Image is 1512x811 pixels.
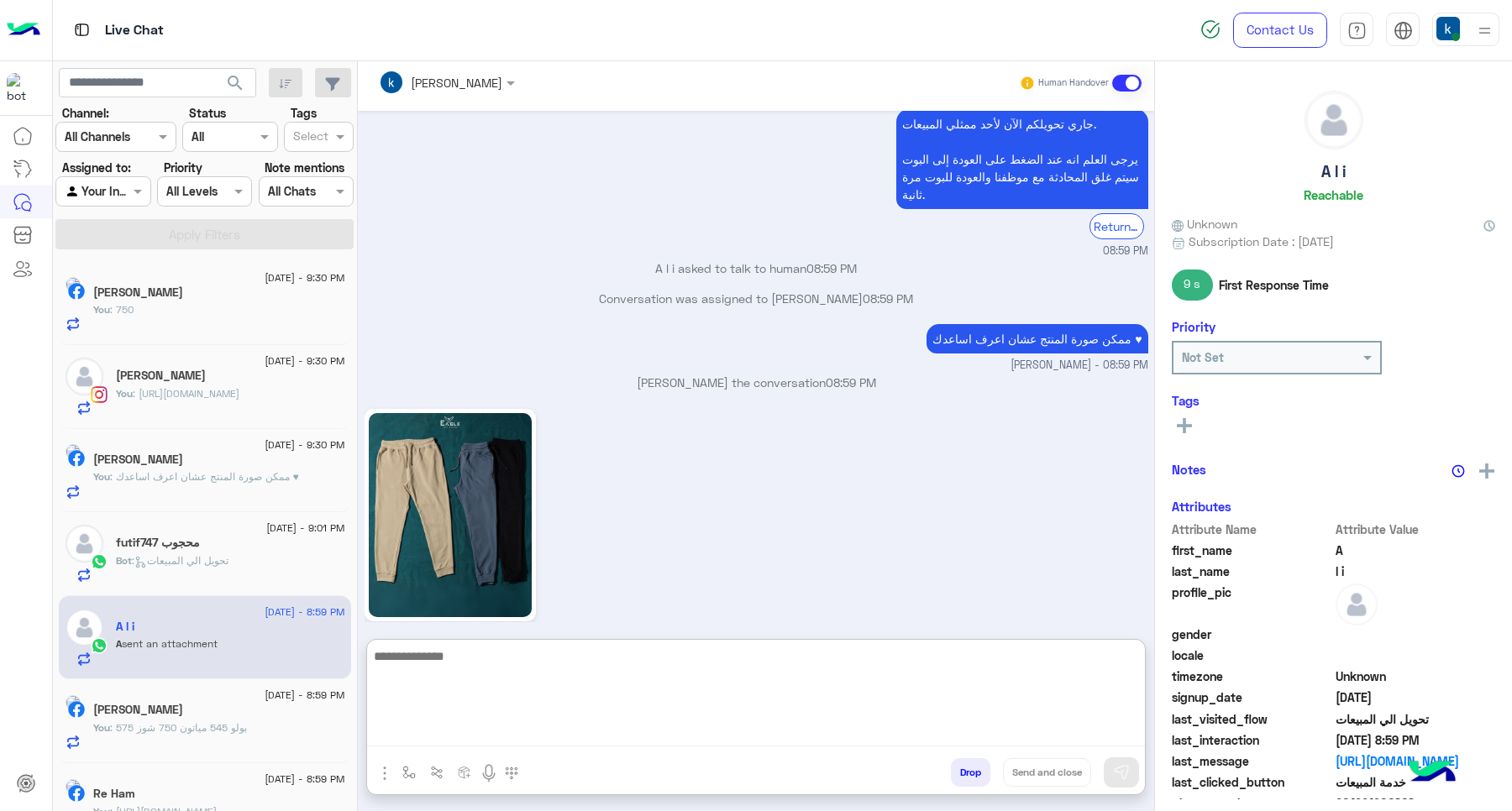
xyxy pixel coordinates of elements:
img: Instagram [91,386,108,403]
img: spinner [1200,19,1221,39]
img: defaultAdmin.png [1305,92,1362,149]
label: Assigned to: [62,159,131,176]
p: [PERSON_NAME] the conversation [365,374,1148,391]
div: Select [291,127,328,149]
a: tab [1340,13,1373,48]
span: 750 [110,303,134,316]
label: Priority [164,159,202,176]
span: Bot [116,554,132,567]
p: Live Chat [105,19,164,42]
img: tab [1347,21,1367,40]
img: picture [66,779,81,794]
p: Conversation was assigned to [PERSON_NAME] [365,290,1148,307]
img: Facebook [68,701,85,718]
img: defaultAdmin.png [1336,583,1378,625]
span: [DATE] - 9:30 PM [265,270,344,285]
span: : تحويل الي المبيعات [132,554,228,567]
span: You [93,303,110,316]
span: بولو 545 مياتون 750 شوز 575 [110,721,247,734]
span: Unknown [1172,215,1237,233]
span: last_interaction [1172,731,1332,749]
label: Status [189,104,226,122]
span: [DATE] - 9:30 PM [265,437,344,453]
img: defaultAdmin.png [66,609,103,646]
h5: Re Ham [93,787,135,801]
p: 12/9/2025, 8:59 PM [927,324,1147,353]
span: 08:59 PM [806,261,857,275]
span: https://eagle.com.eg/products/pants-chino-basic-ch-414-s25?variant=48625324359913 [133,387,239,400]
span: خدمة المبيعات [1336,773,1496,791]
h5: futif747 محجوب [116,536,200,550]
button: create order [451,758,479,786]
h5: A l i [116,620,134,634]
span: timezone [1172,667,1332,685]
img: send voice note [479,763,499,783]
a: [URL][DOMAIN_NAME] [1336,752,1496,770]
span: locale [1172,646,1332,664]
span: last_message [1172,752,1332,770]
span: gender [1172,625,1332,643]
span: Subscription Date : [DATE] [1189,233,1334,250]
img: Logo [7,13,40,48]
span: 9 s [1172,269,1213,300]
span: 2025-09-05T12:42:55.633Z [1336,688,1496,706]
span: [DATE] - 8:59 PM [265,772,344,787]
img: WhatsApp [91,637,108,654]
small: Human Handover [1038,76,1109,90]
h6: Priority [1172,319,1215,334]
span: l i [1336,562,1496,580]
span: [PERSON_NAME] - 08:59 PM [1011,358,1148,374]
label: Channel: [62,104,109,122]
button: Trigger scenario [423,758,451,786]
img: hulul-logo.png [1403,744,1462,803]
img: userImage [1436,17,1460,40]
img: 713415422032625 [7,73,37,103]
h5: Saif Khaled [93,453,183,467]
img: profile [1474,20,1495,41]
button: Send and close [1003,758,1091,787]
span: profile_pic [1172,583,1332,622]
img: WhatsApp [91,553,108,570]
img: Trigger scenario [430,766,444,779]
span: null [1336,625,1496,643]
span: A [116,637,122,650]
button: Drop [951,758,990,787]
span: sent an attachment [122,637,218,650]
img: Facebook [68,785,85,802]
button: select flow [396,758,423,786]
p: A l i asked to talk to human [365,259,1148,277]
span: تحويل الي المبيعات [1336,710,1496,728]
span: [DATE] - 9:01 PM [266,521,344,536]
span: You [93,470,110,483]
span: [DATE] - 9:30 PM [265,353,344,369]
img: create order [458,766,471,779]
span: 08:59 PM [826,375,876,390]
h5: Mohamed Samy [93,285,183,300]
h6: Notes [1172,462,1206,477]
span: First Response Time [1219,276,1329,294]
span: A [1336,542,1496,559]
img: add [1479,463,1494,479]
p: 12/9/2025, 8:59 PM [896,109,1148,209]
span: first_name [1172,542,1332,559]
label: Tags [291,104,317,122]
img: tab [1394,21,1413,40]
img: make a call [505,767,518,780]
span: You [116,387,133,400]
img: defaultAdmin.png [66,358,103,395]
img: Facebook [68,450,85,467]
img: send attachment [375,763,395,783]
h5: خالد محمد [116,369,206,383]
span: Attribute Value [1336,521,1496,538]
img: picture [66,277,81,292]
div: Return to Bot [1089,213,1144,239]
span: Unknown [1336,667,1496,685]
button: search [215,68,256,104]
img: send message [1113,764,1130,781]
span: null [1336,646,1496,664]
img: defaultAdmin.png [66,525,103,562]
span: [DATE] - 8:59 PM [265,604,344,620]
span: last_name [1172,562,1332,580]
span: [DATE] - 8:59 PM [265,688,344,703]
span: 2025-09-12T17:59:30.319Z [1336,731,1496,749]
